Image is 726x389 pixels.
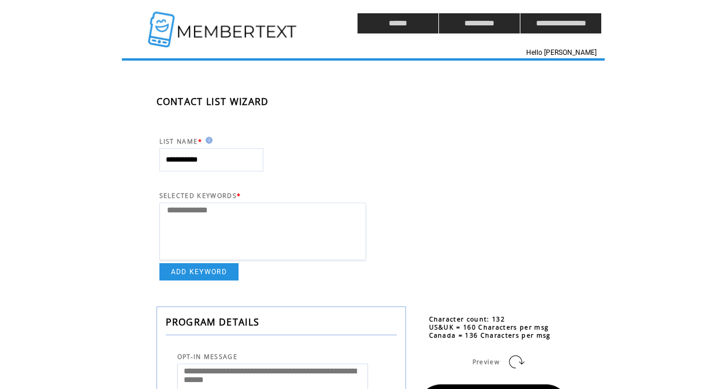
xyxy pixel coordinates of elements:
[166,316,260,328] span: PROGRAM DETAILS
[177,353,238,361] span: OPT-IN MESSAGE
[202,137,213,144] img: help.gif
[157,95,269,108] span: CONTACT LIST WIZARD
[472,358,500,366] span: Preview
[429,315,505,323] span: Character count: 132
[429,323,549,331] span: US&UK = 160 Characters per msg
[526,48,597,57] span: Hello [PERSON_NAME]
[429,331,551,339] span: Canada = 136 Characters per msg
[159,263,239,280] a: ADD KEYWORD
[159,137,198,145] span: LIST NAME
[159,192,237,200] span: SELECTED KEYWORDS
